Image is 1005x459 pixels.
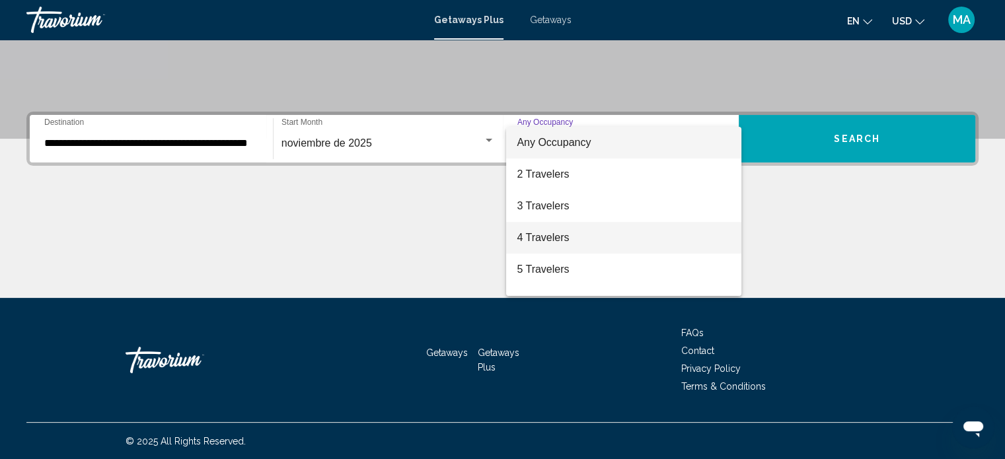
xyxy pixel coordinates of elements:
span: 3 Travelers [517,190,731,222]
span: 6 Travelers [517,285,731,317]
span: Any Occupancy [517,137,591,148]
iframe: Botón para iniciar la ventana de mensajería [952,406,994,448]
span: 4 Travelers [517,222,731,254]
span: 2 Travelers [517,159,731,190]
span: 5 Travelers [517,254,731,285]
